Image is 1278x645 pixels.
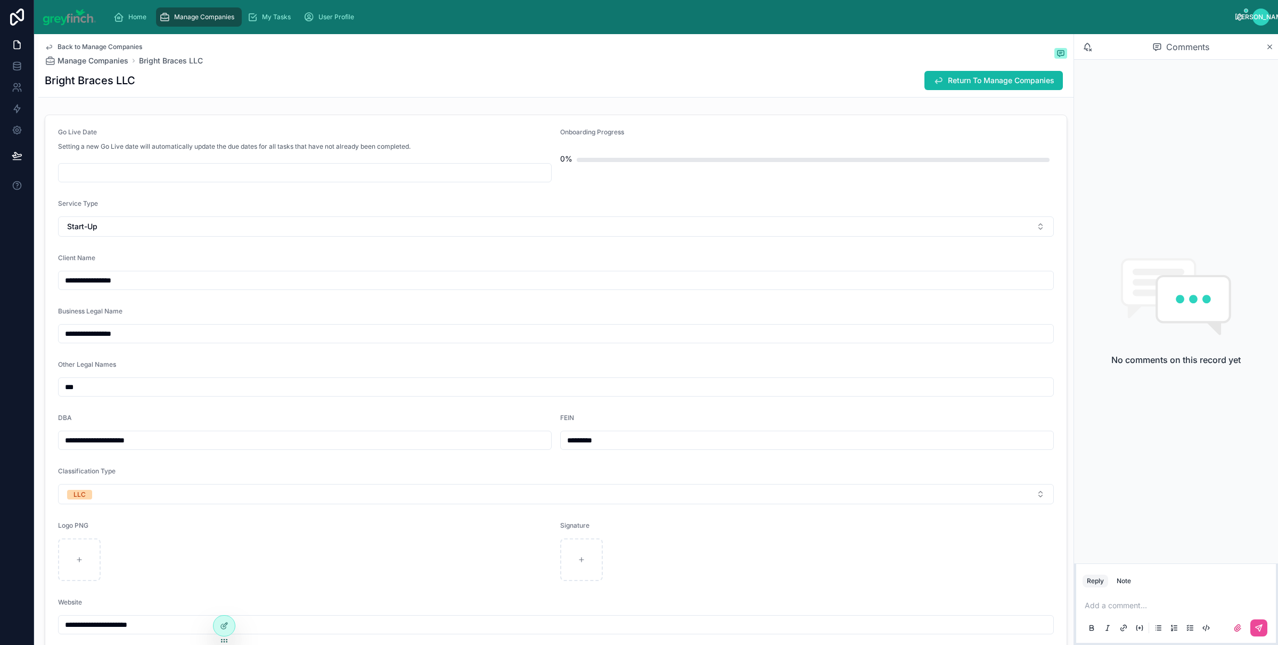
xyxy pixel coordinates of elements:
[58,254,95,262] span: Client Name
[139,55,203,66] a: Bright Braces LLC
[58,598,82,606] span: Website
[156,7,242,27] a: Manage Companies
[58,484,1054,504] button: Select Button
[1083,575,1108,587] button: Reply
[948,75,1054,86] span: Return To Manage Companies
[58,55,128,66] span: Manage Companies
[58,467,116,475] span: Classification Type
[58,43,142,51] span: Back to Manage Companies
[58,521,88,529] span: Logo PNG
[560,148,572,170] div: 0%
[58,142,411,151] p: Setting a new Go Live date will automatically update the due dates for all tasks that have not al...
[67,221,97,232] span: Start-Up
[58,216,1054,237] button: Select Button
[1166,41,1209,53] span: Comments
[924,71,1063,90] button: Return To Manage Companies
[560,128,624,136] span: Onboarding Progress
[1112,575,1135,587] button: Note
[560,521,589,529] span: Signature
[58,307,122,315] span: Business Legal Name
[1111,353,1241,366] h2: No comments on this record yet
[300,7,362,27] a: User Profile
[45,55,128,66] a: Manage Companies
[262,13,291,21] span: My Tasks
[45,43,142,51] a: Back to Manage Companies
[58,199,98,207] span: Service Type
[43,9,96,26] img: App logo
[73,490,86,499] div: LLC
[58,128,97,136] span: Go Live Date
[318,13,354,21] span: User Profile
[560,414,574,422] span: FEIN
[244,7,298,27] a: My Tasks
[105,5,1236,29] div: scrollable content
[174,13,234,21] span: Manage Companies
[45,73,135,88] h1: Bright Braces LLC
[1117,577,1131,585] div: Note
[58,360,116,368] span: Other Legal Names
[110,7,154,27] a: Home
[128,13,146,21] span: Home
[58,414,72,422] span: DBA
